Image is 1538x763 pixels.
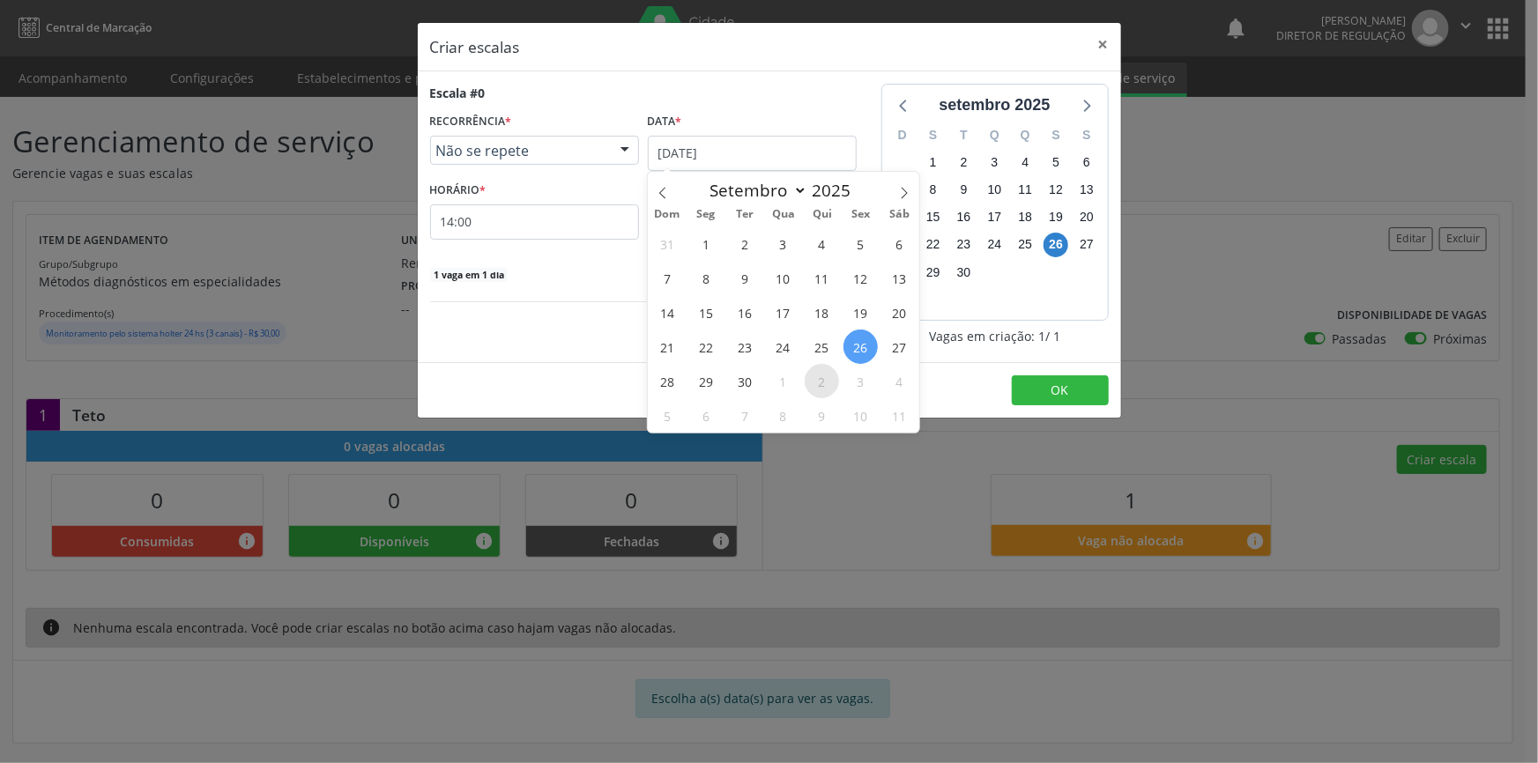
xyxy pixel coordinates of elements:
[805,295,839,330] span: Setembro 18, 2025
[882,330,917,364] span: Setembro 27, 2025
[688,295,723,330] span: Setembro 15, 2025
[727,261,762,295] span: Setembro 9, 2025
[1051,381,1069,398] span: OK
[982,205,1007,230] span: quarta-feira, 17 de setembro de 2025
[805,261,839,295] span: Setembro 11, 2025
[1013,150,1037,174] span: quinta-feira, 4 de setembro de 2025
[650,261,684,295] span: Setembro 7, 2025
[1074,150,1099,174] span: sábado, 6 de setembro de 2025
[952,178,977,203] span: terça-feira, 9 de setembro de 2025
[888,122,918,149] div: D
[727,330,762,364] span: Setembro 23, 2025
[843,295,878,330] span: Setembro 19, 2025
[766,330,800,364] span: Setembro 24, 2025
[952,205,977,230] span: terça-feira, 16 de setembro de 2025
[952,260,977,285] span: terça-feira, 30 de setembro de 2025
[650,295,684,330] span: Setembro 14, 2025
[843,364,878,398] span: Outubro 3, 2025
[1013,233,1037,257] span: quinta-feira, 25 de setembro de 2025
[1044,205,1068,230] span: sexta-feira, 19 de setembro de 2025
[727,226,762,261] span: Setembro 2, 2025
[805,364,839,398] span: Outubro 2, 2025
[702,178,807,203] select: Month
[688,226,723,261] span: Setembro 1, 2025
[650,364,684,398] span: Setembro 28, 2025
[430,108,512,136] label: RECORRÊNCIA
[921,205,946,230] span: segunda-feira, 15 de setembro de 2025
[882,226,917,261] span: Setembro 6, 2025
[921,150,946,174] span: segunda-feira, 1 de setembro de 2025
[430,204,639,240] input: 00:00
[430,177,487,204] label: HORÁRIO
[932,93,1057,117] div: setembro 2025
[650,330,684,364] span: Setembro 21, 2025
[688,261,723,295] span: Setembro 8, 2025
[766,295,800,330] span: Setembro 17, 2025
[882,398,917,433] span: Outubro 11, 2025
[882,364,917,398] span: Outubro 4, 2025
[688,398,723,433] span: Outubro 6, 2025
[921,260,946,285] span: segunda-feira, 29 de setembro de 2025
[918,122,948,149] div: S
[650,398,684,433] span: Outubro 5, 2025
[952,233,977,257] span: terça-feira, 23 de setembro de 2025
[1045,327,1060,345] span: / 1
[842,209,880,220] span: Sex
[766,364,800,398] span: Outubro 1, 2025
[727,398,762,433] span: Outubro 7, 2025
[843,330,878,364] span: Setembro 26, 2025
[807,179,866,202] input: Year
[882,261,917,295] span: Setembro 13, 2025
[1074,178,1099,203] span: sábado, 13 de setembro de 2025
[766,398,800,433] span: Outubro 8, 2025
[881,327,1109,345] div: Vagas em criação: 1
[1072,122,1103,149] div: S
[1013,178,1037,203] span: quinta-feira, 11 de setembro de 2025
[982,150,1007,174] span: quarta-feira, 3 de setembro de 2025
[430,84,486,102] div: Escala #0
[688,364,723,398] span: Setembro 29, 2025
[921,178,946,203] span: segunda-feira, 8 de setembro de 2025
[1074,233,1099,257] span: sábado, 27 de setembro de 2025
[648,209,687,220] span: Dom
[948,122,979,149] div: T
[1086,23,1121,66] button: Close
[1010,122,1041,149] div: Q
[648,136,857,171] input: Selecione uma data
[982,178,1007,203] span: quarta-feira, 10 de setembro de 2025
[727,295,762,330] span: Setembro 16, 2025
[430,268,508,282] span: 1 vaga em 1 dia
[764,209,803,220] span: Qua
[805,398,839,433] span: Outubro 9, 2025
[430,35,520,58] h5: Criar escalas
[1044,233,1068,257] span: sexta-feira, 26 de setembro de 2025
[803,209,842,220] span: Qui
[805,226,839,261] span: Setembro 4, 2025
[727,364,762,398] span: Setembro 30, 2025
[882,295,917,330] span: Setembro 20, 2025
[843,261,878,295] span: Setembro 12, 2025
[766,226,800,261] span: Setembro 3, 2025
[982,233,1007,257] span: quarta-feira, 24 de setembro de 2025
[725,209,764,220] span: Ter
[648,108,682,136] label: Data
[687,209,725,220] span: Seg
[979,122,1010,149] div: Q
[1044,178,1068,203] span: sexta-feira, 12 de setembro de 2025
[1074,205,1099,230] span: sábado, 20 de setembro de 2025
[650,226,684,261] span: Agosto 31, 2025
[843,226,878,261] span: Setembro 5, 2025
[805,330,839,364] span: Setembro 25, 2025
[952,150,977,174] span: terça-feira, 2 de setembro de 2025
[1012,375,1109,405] button: OK
[766,261,800,295] span: Setembro 10, 2025
[1041,122,1072,149] div: S
[921,233,946,257] span: segunda-feira, 22 de setembro de 2025
[436,142,603,159] span: Não se repete
[1013,205,1037,230] span: quinta-feira, 18 de setembro de 2025
[688,330,723,364] span: Setembro 22, 2025
[843,398,878,433] span: Outubro 10, 2025
[880,209,919,220] span: Sáb
[1044,150,1068,174] span: sexta-feira, 5 de setembro de 2025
